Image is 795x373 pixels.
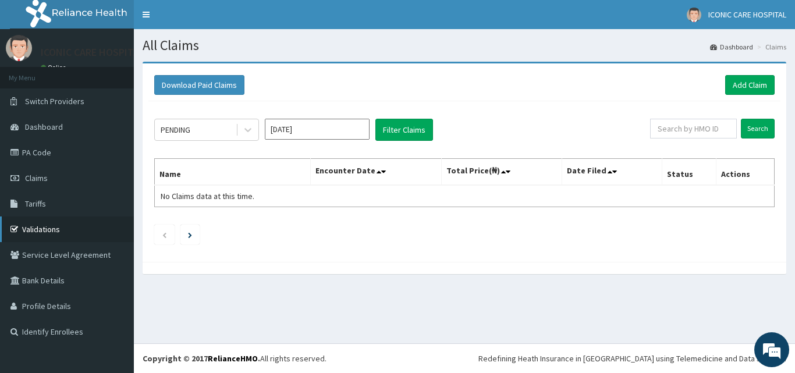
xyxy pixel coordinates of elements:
span: ICONIC CARE HOSPITAL [708,9,786,20]
img: User Image [6,35,32,61]
th: Status [662,159,716,186]
button: Download Paid Claims [154,75,244,95]
span: Claims [25,173,48,183]
strong: Copyright © 2017 . [143,353,260,364]
span: No Claims data at this time. [161,191,254,201]
div: Minimize live chat window [191,6,219,34]
a: Dashboard [710,42,753,52]
div: PENDING [161,124,190,136]
a: Next page [188,229,192,240]
img: d_794563401_company_1708531726252_794563401 [22,58,47,87]
input: Search by HMO ID [650,119,737,138]
th: Date Filed [562,159,662,186]
a: Online [41,63,69,72]
th: Name [155,159,311,186]
a: RelianceHMO [208,353,258,364]
img: User Image [687,8,701,22]
input: Search [741,119,775,138]
th: Total Price(₦) [441,159,562,186]
textarea: Type your message and hit 'Enter' [6,249,222,290]
p: ICONIC CARE HOSPITAL [41,47,144,58]
footer: All rights reserved. [134,343,795,373]
a: Previous page [162,229,167,240]
div: Redefining Heath Insurance in [GEOGRAPHIC_DATA] using Telemedicine and Data Science! [478,353,786,364]
div: Chat with us now [61,65,196,80]
h1: All Claims [143,38,786,53]
span: We're online! [68,112,161,230]
button: Filter Claims [375,119,433,141]
span: Dashboard [25,122,63,132]
th: Encounter Date [311,159,441,186]
th: Actions [716,159,774,186]
li: Claims [754,42,786,52]
span: Tariffs [25,198,46,209]
span: Switch Providers [25,96,84,106]
input: Select Month and Year [265,119,370,140]
a: Add Claim [725,75,775,95]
